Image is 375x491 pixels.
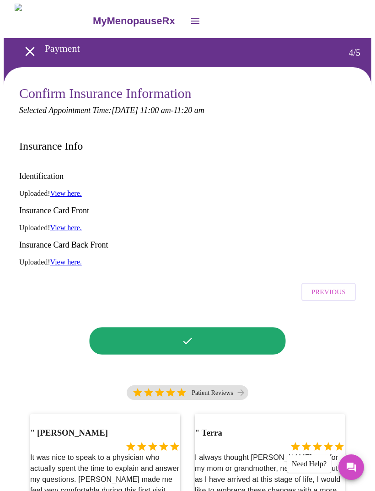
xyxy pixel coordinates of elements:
span: Previous [311,286,346,298]
span: " [195,428,199,437]
div: 5 Stars Patient Reviews [127,385,248,400]
h3: Insurance Card Front [19,206,356,216]
h3: Payment [45,43,312,54]
em: Selected Appointment Time: [DATE] 11:00 am - 11:20 am [19,106,204,115]
h3: Terra [195,428,222,438]
span: " [30,428,35,437]
a: MyMenopauseRx [91,5,184,37]
h3: Confirm Insurance Information [19,86,356,101]
a: View here. [50,224,82,232]
button: open drawer [184,10,206,32]
h3: [PERSON_NAME] [30,428,108,438]
a: View here. [50,189,82,197]
img: MyMenopauseRx Logo [15,4,91,38]
h3: 4 / 5 [348,48,360,58]
button: Messages [338,454,364,480]
h3: MyMenopauseRx [93,15,175,27]
p: Uploaded! [19,224,356,232]
div: Need Help? [287,455,331,473]
button: Previous [301,283,356,301]
h3: Insurance Card Back Front [19,240,356,250]
p: Patient Reviews [192,389,233,397]
a: 5 Stars Patient Reviews [127,385,248,405]
p: Uploaded! [19,258,356,266]
h3: Insurance Info [19,140,83,152]
button: open drawer [16,38,43,65]
a: View here. [50,258,82,266]
p: Uploaded! [19,189,356,198]
h3: Identification [19,172,356,181]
